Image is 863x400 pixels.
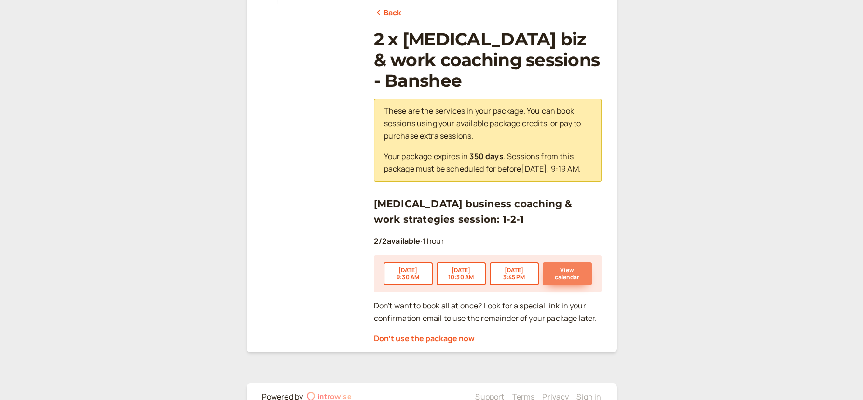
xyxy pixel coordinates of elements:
[437,262,486,285] button: [DATE]10:30 AM
[374,7,402,19] a: Back
[374,300,602,325] p: Don't want to book all at once? Look for a special link in your confirmation email to use the rem...
[384,150,591,175] p: Your package expires in . Sessions from this package must be scheduled for before [DATE] , 9:19 AM .
[374,235,602,248] p: 1 hour
[374,196,602,227] h3: [MEDICAL_DATA] business coaching & work strategies session: 1-2-1
[543,262,592,285] button: View calendar
[374,334,475,343] button: Don't use the package now
[374,236,421,246] b: 2 / 2 available
[420,236,422,246] span: ·
[374,29,602,92] h1: 2 x [MEDICAL_DATA] biz & work coaching sessions - Banshee
[490,262,539,285] button: [DATE]3:45 PM
[469,151,503,161] b: 350 days
[384,262,433,285] button: [DATE]9:30 AM
[384,105,591,143] p: These are the services in your package. You can book sessions using your available package credit...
